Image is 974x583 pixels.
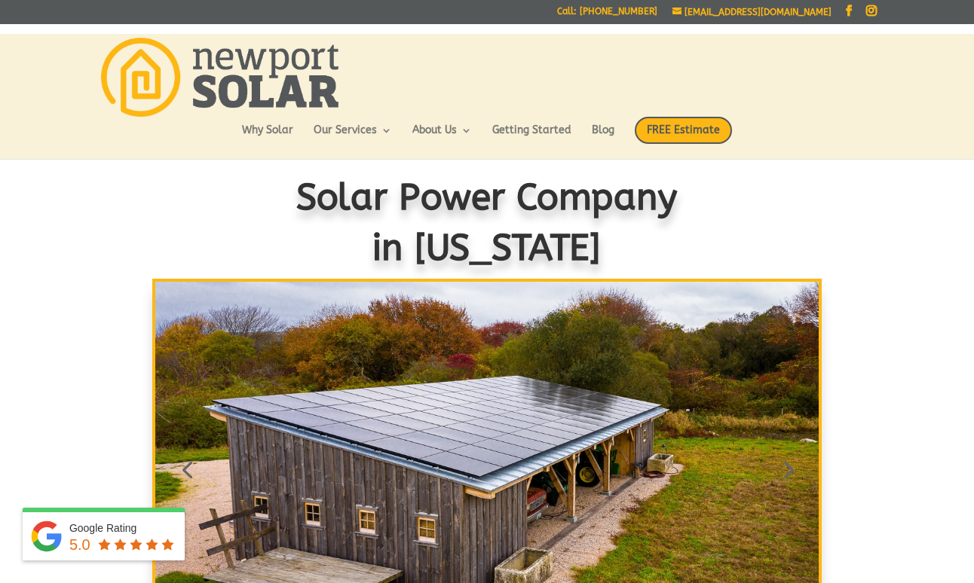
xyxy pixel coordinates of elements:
[242,125,293,151] a: Why Solar
[635,117,732,144] span: FREE Estimate
[101,38,338,117] img: Newport Solar | Solar Energy Optimized.
[557,7,657,23] a: Call: [PHONE_NUMBER]
[492,125,571,151] a: Getting Started
[592,125,614,151] a: Blog
[314,125,392,151] a: Our Services
[635,117,732,159] a: FREE Estimate
[672,7,832,17] a: [EMAIL_ADDRESS][DOMAIN_NAME]
[69,536,90,553] span: 5.0
[412,125,472,151] a: About Us
[296,176,678,269] span: Solar Power Company in [US_STATE]
[69,520,177,536] div: Google Rating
